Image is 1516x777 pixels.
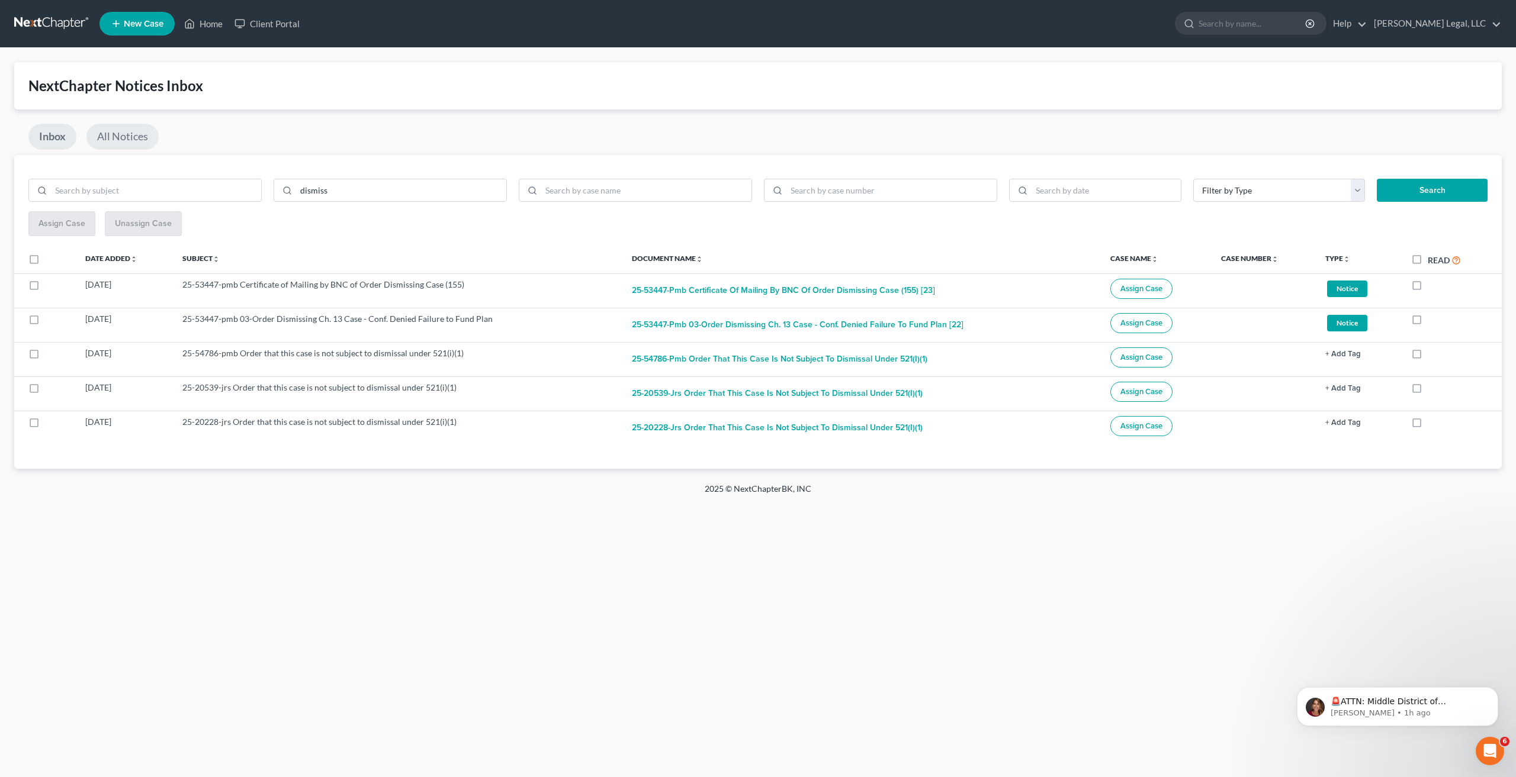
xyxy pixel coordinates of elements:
td: [DATE] [76,308,173,342]
input: Search by document name [296,179,506,202]
i: unfold_more [696,256,703,263]
button: 25-20228-jrs Order that this case is not subject to dismissal under 521(i)(1) [632,416,923,440]
button: + Add Tag [1325,385,1361,392]
td: 25-20228-jrs Order that this case is not subject to dismissal under 521(i)(1) [173,411,622,445]
div: 2025 © NextChapterBK, INC [420,483,1096,504]
i: unfold_more [1343,256,1350,263]
a: Help [1327,13,1367,34]
td: 25-20539-jrs Order that this case is not subject to dismissal under 521(i)(1) [173,376,622,411]
iframe: Intercom notifications message [1279,662,1516,745]
span: Assign Case [1120,284,1162,294]
button: Assign Case [1110,313,1173,333]
i: unfold_more [213,256,220,263]
span: Assign Case [1120,387,1162,396]
span: Notice [1327,281,1367,296]
a: Document Nameunfold_more [632,254,703,263]
span: Notice [1327,315,1367,331]
span: Assign Case [1120,318,1162,328]
a: Date Addedunfold_more [85,254,137,263]
button: 25-53447-pmb 03-Order Dismissing Ch. 13 Case - Conf. Denied Failure to Fund Plan [22] [632,313,963,337]
td: [DATE] [76,273,173,308]
a: Client Portal [229,13,306,34]
button: + Add Tag [1325,419,1361,427]
input: Search by case name [541,179,751,202]
input: Search by subject [51,179,261,202]
button: + Add Tag [1325,350,1361,358]
span: 6 [1500,737,1509,746]
button: Assign Case [1110,347,1173,367]
input: Search by date [1032,179,1181,202]
button: Assign Case [1110,416,1173,436]
a: + Add Tag [1325,347,1392,359]
td: [DATE] [76,376,173,411]
a: Typeunfold_more [1325,254,1350,263]
i: unfold_more [1271,256,1279,263]
input: Search by case number [786,179,997,202]
button: Assign Case [1110,279,1173,299]
label: Read [1428,254,1450,266]
td: 25-53447-pmb 03-Order Dismissing Ch. 13 Case - Conf. Denied Failure to Fund Plan [173,308,622,342]
a: + Add Tag [1325,382,1392,394]
a: + Add Tag [1325,416,1392,428]
td: 25-54786-pmb Order that this case is not subject to dismissal under 521(i)(1) [173,342,622,376]
td: 25-53447-pmb Certificate of Mailing by BNC of Order Dismissing Case (155) [173,273,622,308]
button: 25-20539-jrs Order that this case is not subject to dismissal under 521(i)(1) [632,382,923,405]
span: Assign Case [1120,353,1162,362]
button: Search [1377,179,1488,202]
a: Notice [1325,313,1392,333]
span: Assign Case [1120,421,1162,431]
i: unfold_more [1151,256,1158,263]
button: 25-53447-pmb Certificate of Mailing by BNC of Order Dismissing Case (155) [23] [632,279,935,302]
a: Inbox [28,124,76,150]
i: unfold_more [130,256,137,263]
a: Case Numberunfold_more [1221,254,1279,263]
a: Home [178,13,229,34]
div: NextChapter Notices Inbox [28,76,1488,95]
input: Search by name... [1199,12,1307,34]
td: [DATE] [76,411,173,445]
button: Assign Case [1110,382,1173,402]
iframe: Intercom live chat [1476,737,1504,765]
a: Notice [1325,279,1392,298]
a: Subjectunfold_more [182,254,220,263]
a: [PERSON_NAME] Legal, LLC [1368,13,1501,34]
a: Case Nameunfold_more [1110,254,1158,263]
span: New Case [124,20,163,28]
button: 25-54786-pmb Order that this case is not subject to dismissal under 521(i)(1) [632,347,927,371]
a: All Notices [86,124,159,150]
td: [DATE] [76,342,173,376]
